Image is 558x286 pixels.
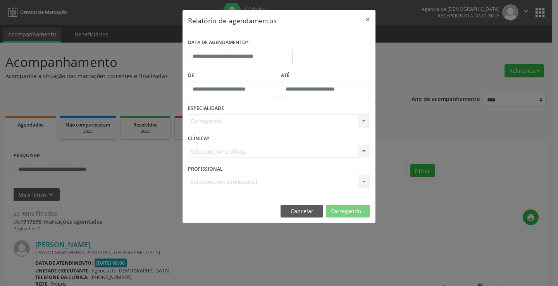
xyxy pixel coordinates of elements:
label: PROFISSIONAL [188,163,223,175]
label: ATÉ [281,70,370,82]
button: Close [360,10,375,29]
label: DATA DE AGENDAMENTO [188,37,249,49]
button: Cancelar [281,205,323,218]
button: Carregando... [326,205,370,218]
label: CLÍNICA [188,133,210,145]
label: ESPECIALIDADE [188,103,224,115]
label: De [188,70,277,82]
h5: Relatório de agendamentos [188,15,277,26]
